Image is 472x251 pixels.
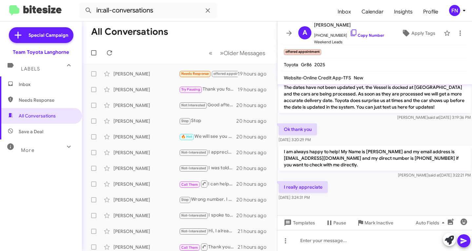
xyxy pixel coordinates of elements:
div: 19 hours ago [238,71,272,77]
span: Apply Tags [411,27,435,39]
div: FN [449,5,460,16]
span: Pause [333,217,346,229]
span: offered appointment [213,72,249,76]
span: Stop [181,119,189,123]
span: Not-Interested [181,229,206,233]
span: Mark Inactive [364,217,393,229]
div: 20 hours ago [236,118,272,124]
div: [PERSON_NAME] [113,118,179,124]
span: Not-Interested [181,166,206,170]
span: [PERSON_NAME] [314,21,384,29]
span: Labels [21,66,40,72]
span: Not Interested [181,103,206,107]
div: 20 hours ago [236,149,272,156]
div: [PERSON_NAME] [113,181,179,187]
div: Good afternoon do you have any Gx460 Lexus [179,101,236,109]
span: [DATE] 3:20:29 PM [279,137,311,142]
span: Needs Response [181,72,209,76]
div: I can help you schedule an appointment to discuss the Rav4. When are you available to visit the d... [179,180,236,188]
span: Save a Deal [19,128,43,135]
div: 20 hours ago [236,134,272,140]
span: Not-Interested [181,150,206,155]
div: I really appreciate [179,70,238,77]
h1: All Conversations [91,27,168,37]
div: [PERSON_NAME] [113,212,179,219]
div: Team Toyota Langhorne [13,49,69,55]
div: 20 hours ago [236,181,272,187]
button: FN [443,5,465,16]
span: said at [428,115,439,120]
p: Ok thank you [279,123,317,135]
span: Inbox [19,81,74,88]
div: [PERSON_NAME] [113,228,179,235]
p: I really appreciate [279,181,328,193]
button: Previous [205,46,216,60]
button: Templates [277,217,320,229]
span: Call Them [181,182,198,187]
span: 🔥 Hot [181,135,192,139]
span: A [303,28,307,38]
div: [PERSON_NAME] [113,86,179,93]
span: Gr86 [301,62,312,68]
button: Next [216,46,269,60]
span: Website-Online Credit App-TFS [284,75,351,81]
div: Thank you for calling in! If you would like to visit with us, please call me at [PHONE_NUMBER] an... [179,243,238,251]
input: Search [79,3,217,18]
div: [PERSON_NAME] [113,149,179,156]
span: Weekend Leads [314,39,384,45]
p: I am always happy to help! My Name is [PERSON_NAME] and my email address is [EMAIL_ADDRESS][DOMAI... [279,146,471,171]
span: Needs Response [19,97,74,103]
button: Pause [320,217,351,229]
span: Toyota [284,62,298,68]
a: Calendar [356,2,389,21]
div: 20 hours ago [236,165,272,172]
div: [PERSON_NAME] [113,134,179,140]
span: [DATE] 3:24:31 PM [279,195,310,200]
span: » [220,49,224,57]
div: [PERSON_NAME] [113,165,179,172]
span: 2025 [314,62,325,68]
span: [PERSON_NAME] [DATE] 3:19:36 PM [397,115,471,120]
a: Inbox [332,2,356,21]
div: [PERSON_NAME] [113,71,179,77]
span: [PERSON_NAME] [DATE] 3:22:21 PM [398,173,471,178]
div: Stop [179,117,236,125]
div: 20 hours ago [236,212,272,219]
button: Auto Fields [410,217,452,229]
a: Special Campaign [9,27,73,43]
span: More [21,147,34,153]
div: 21 hours ago [238,228,272,235]
p: The dates have not been updated yet, the Vessel is docked at [GEOGRAPHIC_DATA] and the cars are b... [279,81,471,113]
span: Call Them [181,245,198,250]
div: We will see you then, thank you! [179,133,236,140]
div: I appreciate you calling but i decided to go another route thank you [179,149,236,156]
a: Profile [418,2,443,21]
div: I was told that it was sold [179,164,236,172]
span: « [209,49,212,57]
span: All Conversations [19,113,56,119]
div: Wrong number. I told the salesperson this morning that this is not [PERSON_NAME]'s number (nor do... [179,196,236,203]
span: Special Campaign [29,32,68,38]
span: New [354,75,363,81]
div: 19 hours ago [238,86,272,93]
span: Try Pausing [181,87,200,92]
a: Insights [389,2,418,21]
div: 20 hours ago [236,197,272,203]
div: Thank you for understanding [179,86,238,93]
span: Older Messages [224,50,265,57]
small: offered appointment [284,49,321,55]
div: I spoke to [PERSON_NAME]. I'm all set. Ty [179,212,236,219]
div: [PERSON_NAME] [113,244,179,250]
nav: Page navigation example [205,46,269,60]
div: [PERSON_NAME] [113,197,179,203]
button: Apply Tags [396,27,441,39]
span: said at [428,173,440,178]
span: Auto Fields [416,217,447,229]
div: 21 hours ago [238,244,272,250]
a: Copy Number [350,33,384,38]
button: Mark Inactive [351,217,399,229]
